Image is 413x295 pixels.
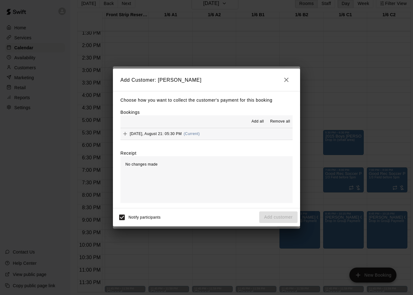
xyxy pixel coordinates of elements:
label: Receipt [120,150,136,156]
span: Add [120,131,130,136]
span: Add all [251,118,264,125]
h2: Add Customer: [PERSON_NAME] [113,69,300,91]
span: (Current) [184,132,200,136]
span: Remove all [270,118,290,125]
button: Remove all [268,117,293,127]
span: [DATE], August 21: 05:30 PM [130,132,182,136]
p: Choose how you want to collect the customer's payment for this booking [120,96,293,104]
span: No changes made [125,162,158,167]
button: Add[DATE], August 21: 05:30 PM(Current) [120,128,293,140]
button: Add all [248,117,268,127]
label: Bookings [120,110,140,115]
span: Notify participants [129,215,161,220]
